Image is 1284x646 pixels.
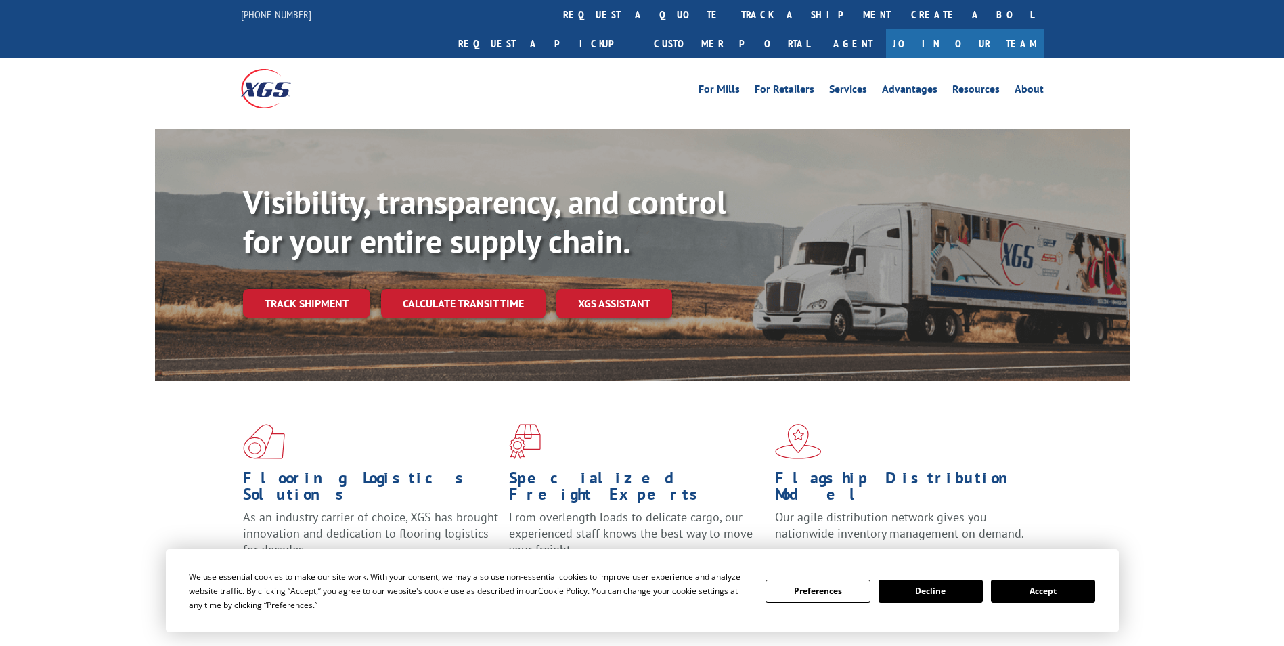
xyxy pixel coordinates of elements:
button: Accept [991,580,1095,603]
h1: Specialized Freight Experts [509,470,765,509]
a: For Retailers [755,84,814,99]
div: Cookie Consent Prompt [166,549,1119,632]
div: We use essential cookies to make our site work. With your consent, we may also use non-essential ... [189,569,749,612]
a: About [1015,84,1044,99]
img: xgs-icon-total-supply-chain-intelligence-red [243,424,285,459]
h1: Flagship Distribution Model [775,470,1031,509]
button: Decline [879,580,983,603]
a: Request a pickup [448,29,644,58]
a: Track shipment [243,289,370,318]
img: xgs-icon-flagship-distribution-model-red [775,424,822,459]
h1: Flooring Logistics Solutions [243,470,499,509]
a: Advantages [882,84,937,99]
a: Resources [952,84,1000,99]
a: Services [829,84,867,99]
a: Calculate transit time [381,289,546,318]
span: Our agile distribution network gives you nationwide inventory management on demand. [775,509,1024,541]
a: XGS ASSISTANT [556,289,672,318]
button: Preferences [766,580,870,603]
a: Join Our Team [886,29,1044,58]
span: Cookie Policy [538,585,588,597]
img: xgs-icon-focused-on-flooring-red [509,424,541,459]
span: As an industry carrier of choice, XGS has brought innovation and dedication to flooring logistics... [243,509,498,557]
b: Visibility, transparency, and control for your entire supply chain. [243,181,726,262]
a: [PHONE_NUMBER] [241,7,311,21]
a: For Mills [699,84,740,99]
span: Preferences [267,599,313,611]
a: Agent [820,29,886,58]
p: From overlength loads to delicate cargo, our experienced staff knows the best way to move your fr... [509,509,765,569]
a: Customer Portal [644,29,820,58]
